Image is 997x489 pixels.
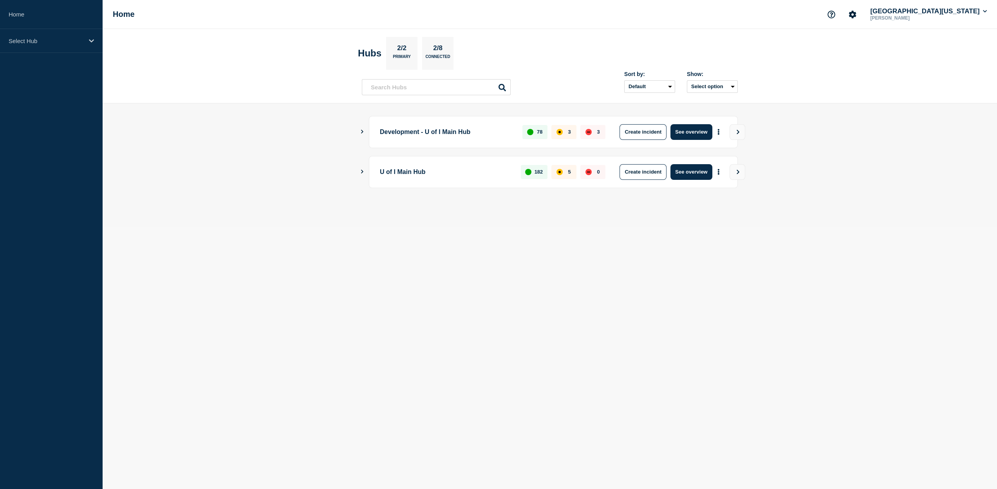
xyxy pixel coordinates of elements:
p: Connected [425,54,450,63]
p: 0 [597,169,600,175]
div: affected [556,169,563,175]
button: Account settings [844,6,861,23]
p: 3 [568,129,571,135]
p: 182 [535,169,543,175]
div: affected [556,129,563,135]
button: [GEOGRAPHIC_DATA][US_STATE] [869,7,988,15]
input: Search Hubs [362,79,511,95]
button: Support [823,6,840,23]
button: Select option [687,80,738,93]
button: See overview [670,124,712,140]
p: 78 [537,129,542,135]
p: Select Hub [9,38,84,44]
p: Development - U of I Main Hub [380,124,513,140]
div: down [585,169,592,175]
button: Create incident [620,124,666,140]
button: View [730,164,745,180]
h2: Hubs [358,48,381,59]
p: 3 [597,129,600,135]
div: Sort by: [624,71,675,77]
button: Show Connected Hubs [360,129,364,135]
div: up [525,169,531,175]
p: 2/8 [430,44,446,54]
button: More actions [713,125,724,139]
p: [PERSON_NAME] [869,15,950,21]
button: Create incident [620,164,666,180]
button: See overview [670,164,712,180]
p: U of I Main Hub [380,164,512,180]
button: More actions [713,165,724,179]
p: Primary [393,54,411,63]
div: up [527,129,533,135]
button: Show Connected Hubs [360,169,364,175]
button: View [730,124,745,140]
div: Show: [687,71,738,77]
div: down [585,129,592,135]
h1: Home [113,10,135,19]
p: 5 [568,169,571,175]
p: 2/2 [394,44,410,54]
select: Sort by [624,80,675,93]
